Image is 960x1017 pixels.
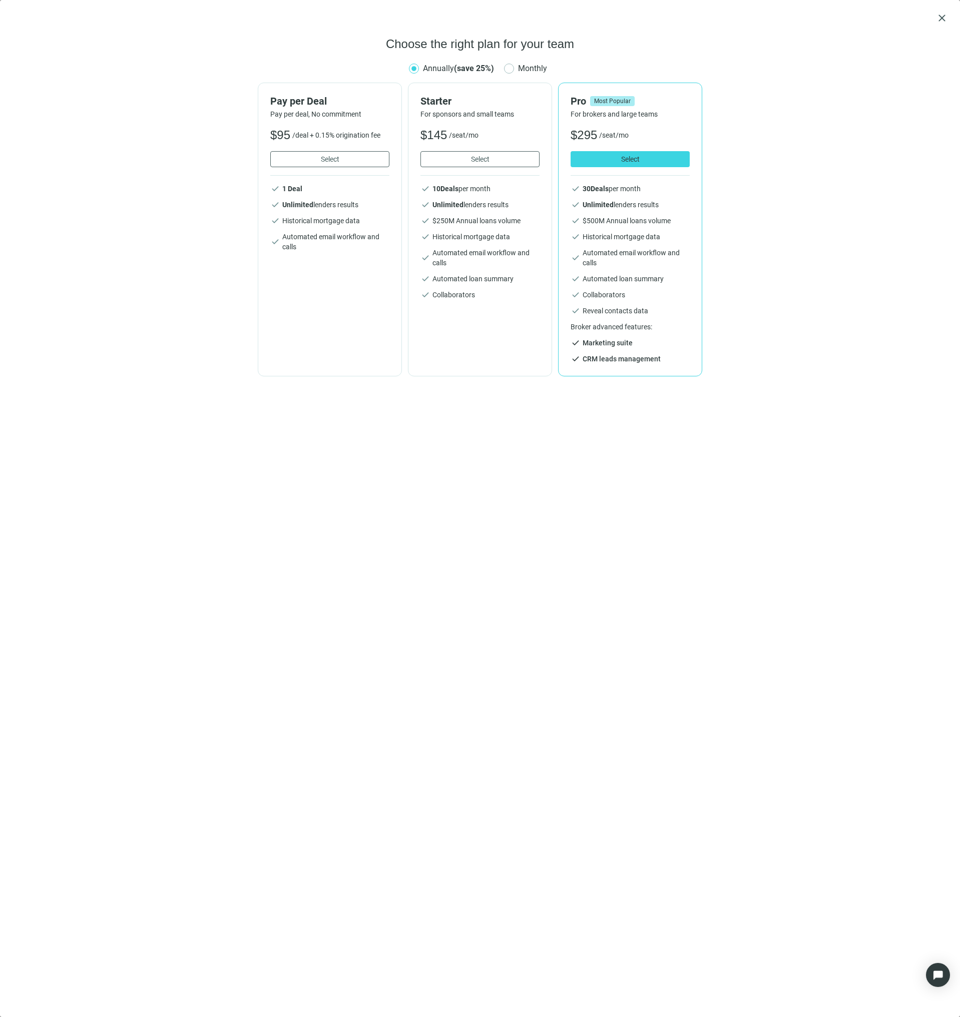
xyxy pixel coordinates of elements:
[449,130,478,140] span: /seat/mo
[571,127,597,143] span: $295
[583,290,625,300] span: Collaborators
[270,216,280,226] span: check
[571,322,690,332] span: Broker advanced features:
[270,200,280,210] span: check
[583,217,671,225] span: $ 500 M Annual loans volume
[420,109,540,119] span: For sponsors and small teams
[432,185,458,193] b: 10 Deals
[571,290,581,300] span: check
[420,127,447,143] span: $145
[432,185,491,193] span: per month
[571,232,581,242] span: check
[571,95,586,107] span: Pro
[454,64,494,73] b: (save 25%)
[282,185,302,193] b: 1 Deal
[571,216,581,226] span: check
[420,184,430,194] span: check
[282,216,360,226] span: Historical mortgage data
[432,290,475,300] span: Collaborators
[432,248,540,268] span: Automated email workflow and calls
[321,155,339,163] span: Select
[432,217,521,225] span: $ 250 M Annual loans volume
[583,274,664,284] span: Automated loan summary
[420,232,430,242] span: check
[420,274,430,284] span: check
[571,253,581,263] span: check
[583,185,609,193] b: 30 Deals
[583,354,661,364] span: CRM leads management
[420,216,430,226] span: check
[270,184,280,194] span: check
[571,184,581,194] span: check
[282,232,389,252] span: Automated email workflow and calls
[282,201,313,209] b: Unlimited
[590,96,635,106] span: Most Popular
[583,338,633,348] span: Marketing suite
[432,201,509,209] span: lenders results
[599,130,629,140] span: /seat/mo
[270,109,389,119] span: Pay per deal, No commitment
[420,151,540,167] button: Select
[386,36,574,52] span: Choose the right plan for your team
[282,201,358,209] span: lenders results
[571,109,690,119] span: For brokers and large teams
[571,200,581,210] span: check
[270,237,280,247] span: check
[936,12,948,24] button: close
[583,201,659,209] span: lenders results
[571,354,581,364] span: check
[926,963,950,987] div: Open Intercom Messenger
[432,201,463,209] b: Unlimited
[583,306,648,316] span: Reveal contacts data
[432,232,510,242] span: Historical mortgage data
[270,95,327,107] span: Pay per Deal
[571,306,581,316] span: check
[8,8,504,335] body: Rich Text Area. Press ALT-0 for help.
[621,155,640,163] span: Select
[471,155,490,163] span: Select
[583,248,690,268] span: Automated email workflow and calls
[270,151,389,167] button: Select
[270,127,290,143] span: $95
[583,185,641,193] span: per month
[583,232,660,242] span: Historical mortgage data
[423,64,494,73] span: Annually
[571,338,581,348] span: check
[420,200,430,210] span: check
[420,253,430,263] span: check
[571,274,581,284] span: check
[571,151,690,167] button: Select
[420,290,430,300] span: check
[432,274,514,284] span: Automated loan summary
[420,95,451,107] span: Starter
[583,201,614,209] b: Unlimited
[514,62,551,75] span: Monthly
[292,130,380,140] span: /deal + 0.15% origination fee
